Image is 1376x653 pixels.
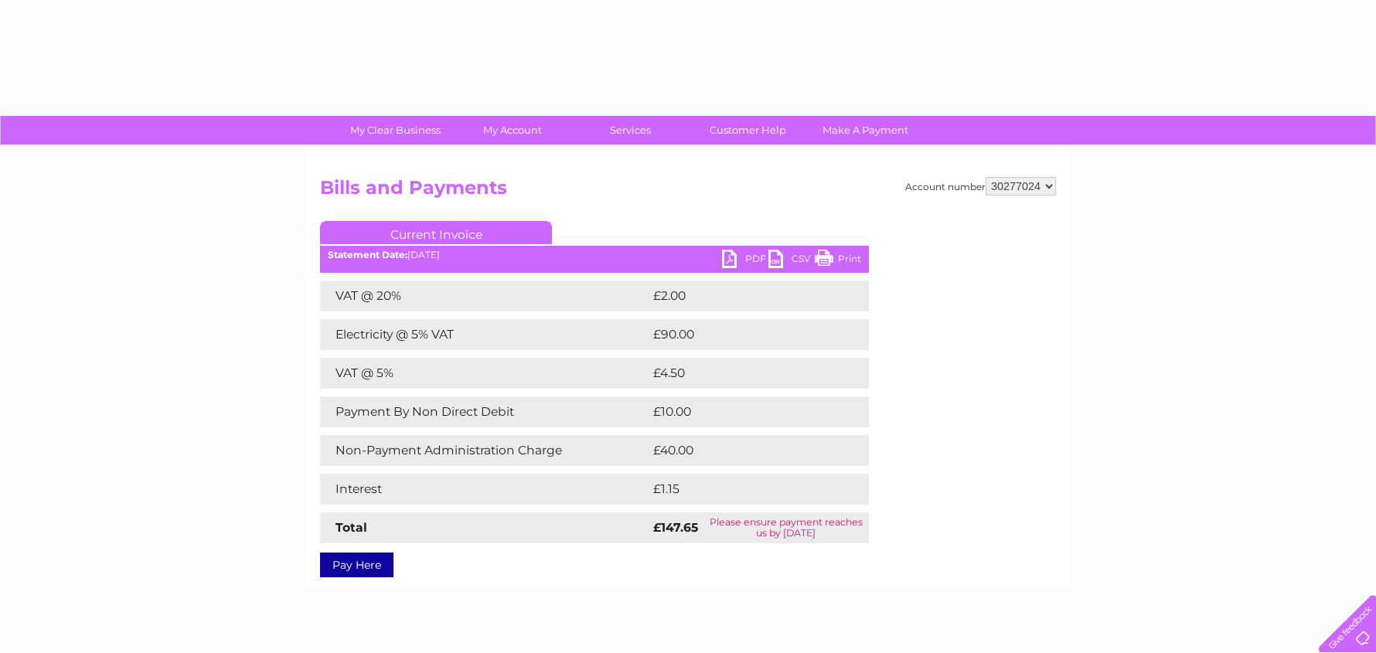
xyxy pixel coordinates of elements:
a: Customer Help [684,116,812,145]
a: Services [567,116,694,145]
td: £10.00 [649,396,837,427]
div: [DATE] [320,250,869,260]
a: Make A Payment [802,116,929,145]
div: Account number [905,177,1056,196]
td: Payment By Non Direct Debit [320,396,649,427]
a: Current Invoice [320,221,552,244]
strong: £147.65 [653,520,698,535]
a: CSV [768,250,815,272]
td: Non-Payment Administration Charge [320,435,649,466]
a: Print [815,250,861,272]
b: Statement Date: [328,249,407,260]
td: £90.00 [649,319,839,350]
td: £4.50 [649,358,833,389]
a: PDF [722,250,768,272]
td: VAT @ 20% [320,281,649,311]
td: £2.00 [649,281,833,311]
h2: Bills and Payments [320,177,1056,206]
strong: Total [335,520,367,535]
td: Electricity @ 5% VAT [320,319,649,350]
td: £1.15 [649,474,828,505]
a: Pay Here [320,553,393,577]
a: My Account [449,116,577,145]
td: £40.00 [649,435,839,466]
td: VAT @ 5% [320,358,649,389]
td: Please ensure payment reaches us by [DATE] [703,512,869,543]
td: Interest [320,474,649,505]
a: My Clear Business [332,116,459,145]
